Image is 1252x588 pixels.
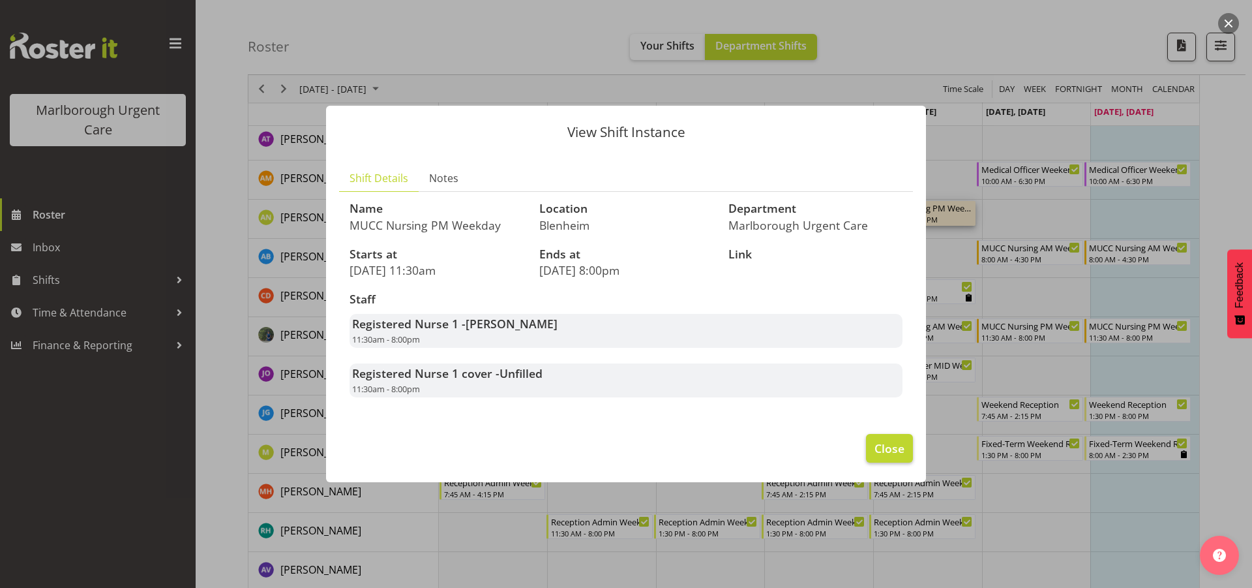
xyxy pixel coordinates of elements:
[350,293,902,306] h3: Staff
[539,248,713,261] h3: Ends at
[1234,262,1245,308] span: Feedback
[352,316,558,332] strong: Registered Nurse 1 -
[352,333,420,345] span: 11:30am - 8:00pm
[350,202,524,215] h3: Name
[728,218,902,232] p: Marlborough Urgent Care
[499,365,543,381] span: Unfilled
[874,440,904,457] span: Close
[539,202,713,215] h3: Location
[350,263,524,277] p: [DATE] 11:30am
[339,125,913,139] p: View Shift Instance
[1213,549,1226,562] img: help-xxl-2.png
[350,170,408,186] span: Shift Details
[350,218,524,232] p: MUCC Nursing PM Weekday
[352,383,420,395] span: 11:30am - 8:00pm
[539,263,713,277] p: [DATE] 8:00pm
[728,202,902,215] h3: Department
[866,434,913,463] button: Close
[350,248,524,261] h3: Starts at
[429,170,458,186] span: Notes
[1227,249,1252,338] button: Feedback - Show survey
[728,248,902,261] h3: Link
[539,218,713,232] p: Blenheim
[352,365,543,381] strong: Registered Nurse 1 cover -
[466,316,558,332] span: [PERSON_NAME]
